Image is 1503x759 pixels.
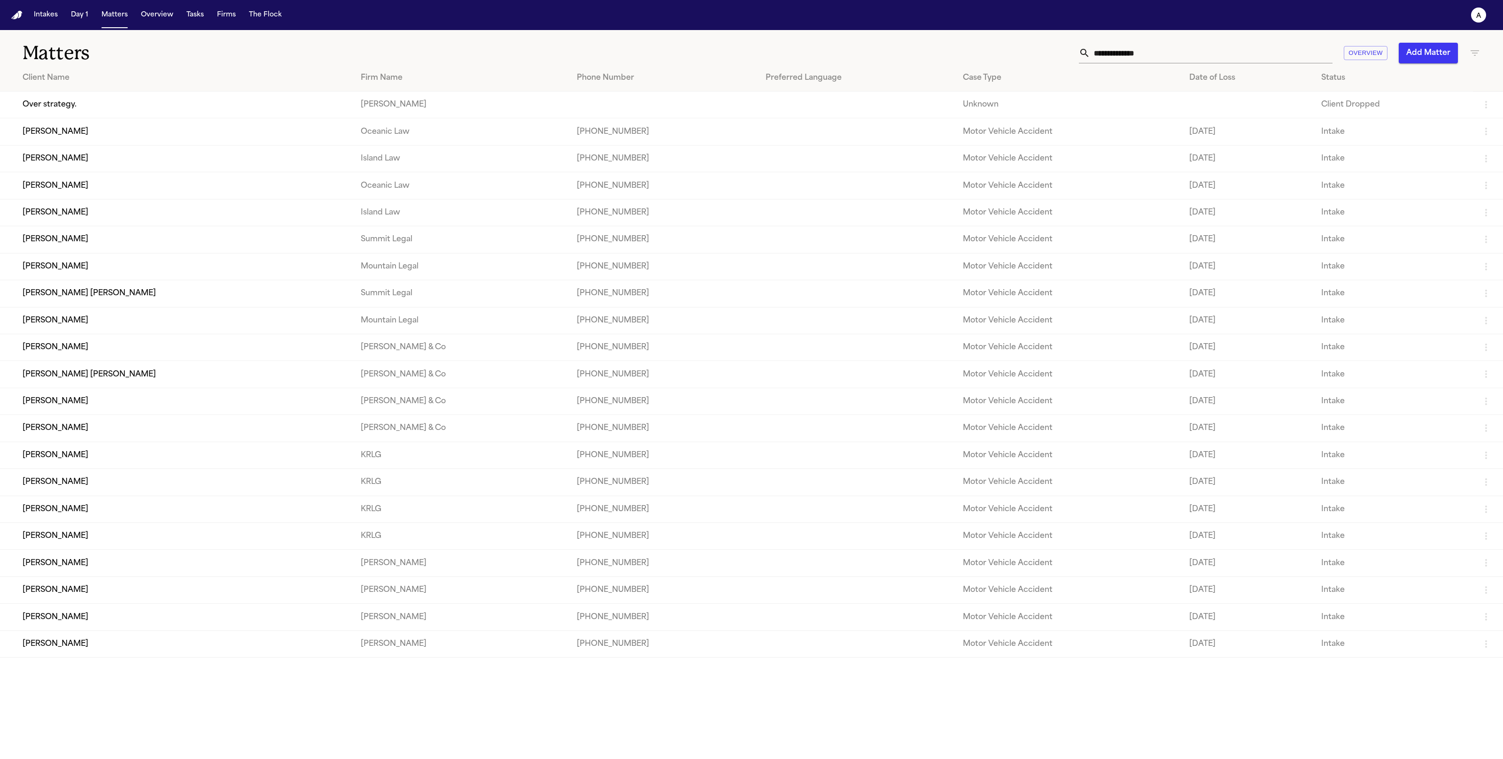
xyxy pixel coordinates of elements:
td: [PHONE_NUMBER] [569,226,758,253]
td: Motor Vehicle Accident [955,576,1182,603]
td: [DATE] [1182,496,1314,522]
td: Intake [1314,118,1473,145]
td: Intake [1314,145,1473,172]
td: Motor Vehicle Accident [955,253,1182,280]
button: Add Matter [1399,43,1458,63]
td: [DATE] [1182,118,1314,145]
td: Intake [1314,307,1473,334]
td: Motor Vehicle Accident [955,226,1182,253]
td: Motor Vehicle Accident [955,469,1182,496]
button: Day 1 [67,7,92,23]
td: KRLG [353,496,569,522]
button: Matters [98,7,132,23]
td: [DATE] [1182,415,1314,442]
td: Motor Vehicle Accident [955,496,1182,522]
div: Phone Number [577,72,751,84]
td: [DATE] [1182,226,1314,253]
td: [PHONE_NUMBER] [569,604,758,630]
td: Motor Vehicle Accident [955,361,1182,388]
td: [DATE] [1182,280,1314,307]
td: Oceanic Law [353,172,569,199]
td: [PERSON_NAME] [353,604,569,630]
td: [DATE] [1182,576,1314,603]
button: Firms [213,7,240,23]
td: [PHONE_NUMBER] [569,145,758,172]
td: [PHONE_NUMBER] [569,280,758,307]
td: [PERSON_NAME] & Co [353,415,569,442]
td: Motor Vehicle Accident [955,388,1182,414]
td: [DATE] [1182,388,1314,414]
td: Island Law [353,199,569,226]
td: KRLG [353,523,569,550]
td: Intake [1314,253,1473,280]
td: [PHONE_NUMBER] [569,172,758,199]
td: Motor Vehicle Accident [955,199,1182,226]
td: Mountain Legal [353,307,569,334]
td: [DATE] [1182,145,1314,172]
td: Client Dropped [1314,92,1473,118]
td: Intake [1314,199,1473,226]
button: The Flock [245,7,286,23]
td: Island Law [353,145,569,172]
td: Intake [1314,550,1473,576]
td: Motor Vehicle Accident [955,280,1182,307]
td: Motor Vehicle Accident [955,334,1182,360]
td: Intake [1314,442,1473,468]
td: Motor Vehicle Accident [955,523,1182,550]
td: Motor Vehicle Accident [955,604,1182,630]
td: Intake [1314,604,1473,630]
td: [PERSON_NAME] [353,630,569,657]
td: Motor Vehicle Accident [955,145,1182,172]
td: [DATE] [1182,604,1314,630]
td: Motor Vehicle Accident [955,550,1182,576]
td: Motor Vehicle Accident [955,307,1182,334]
td: [PHONE_NUMBER] [569,118,758,145]
td: [PHONE_NUMBER] [569,334,758,360]
td: [PHONE_NUMBER] [569,199,758,226]
td: KRLG [353,469,569,496]
td: Motor Vehicle Accident [955,415,1182,442]
td: Intake [1314,334,1473,360]
button: Overview [137,7,177,23]
td: Intake [1314,630,1473,657]
td: [DATE] [1182,469,1314,496]
td: Intake [1314,523,1473,550]
td: Intake [1314,388,1473,414]
td: [DATE] [1182,334,1314,360]
td: Intake [1314,415,1473,442]
td: [PHONE_NUMBER] [569,576,758,603]
td: [PHONE_NUMBER] [569,523,758,550]
div: Status [1321,72,1465,84]
td: Intake [1314,469,1473,496]
td: [DATE] [1182,253,1314,280]
td: [DATE] [1182,550,1314,576]
td: Motor Vehicle Accident [955,442,1182,468]
td: Intake [1314,280,1473,307]
td: [PHONE_NUMBER] [569,361,758,388]
td: [DATE] [1182,523,1314,550]
td: Oceanic Law [353,118,569,145]
td: Summit Legal [353,280,569,307]
a: Home [11,11,23,20]
td: Motor Vehicle Accident [955,172,1182,199]
td: [DATE] [1182,361,1314,388]
td: [PERSON_NAME] & Co [353,361,569,388]
td: [PHONE_NUMBER] [569,442,758,468]
button: Intakes [30,7,62,23]
td: KRLG [353,442,569,468]
td: Intake [1314,361,1473,388]
td: [PHONE_NUMBER] [569,630,758,657]
td: [DATE] [1182,172,1314,199]
td: [DATE] [1182,442,1314,468]
td: [PHONE_NUMBER] [569,415,758,442]
td: Intake [1314,226,1473,253]
td: [PERSON_NAME] [353,550,569,576]
div: Case Type [963,72,1174,84]
button: Tasks [183,7,208,23]
td: [PHONE_NUMBER] [569,496,758,522]
td: Motor Vehicle Accident [955,630,1182,657]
